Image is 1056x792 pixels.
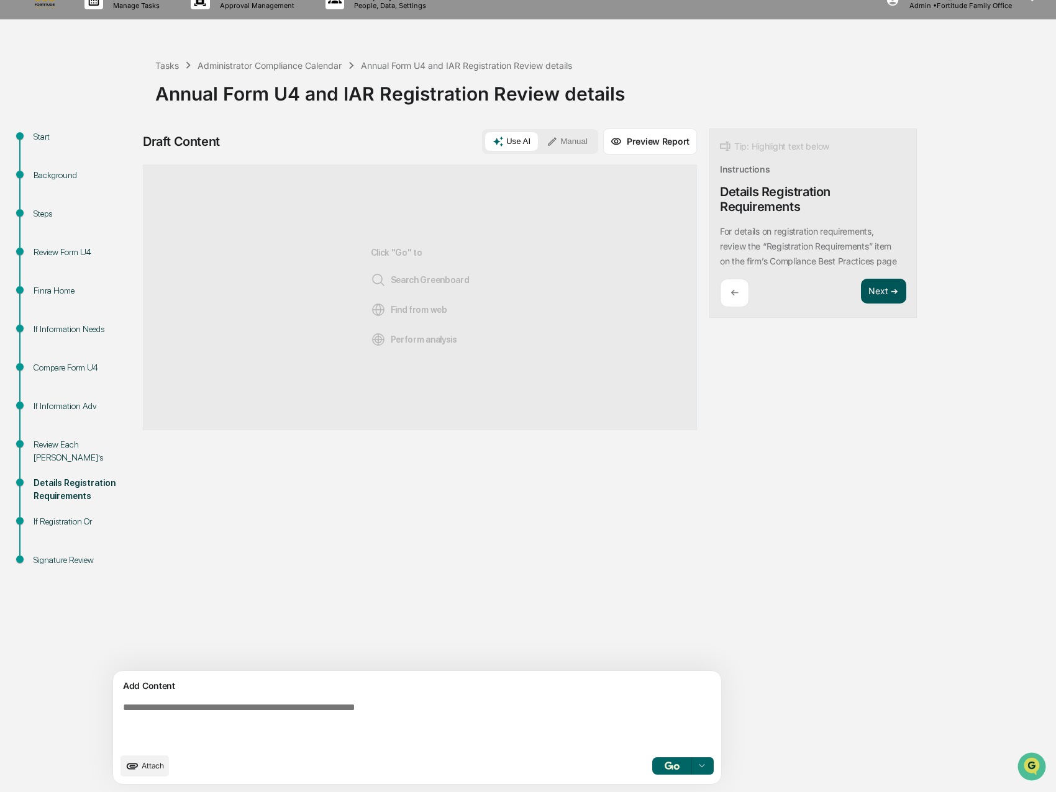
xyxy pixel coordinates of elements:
img: 1746055101610-c473b297-6a78-478c-a979-82029cc54cd1 [12,95,35,117]
button: Manual [539,132,595,151]
div: If Registration Or [34,515,135,528]
div: Finra Home [34,284,135,297]
span: [DATE] [110,169,135,179]
div: Start new chat [56,95,204,107]
p: People, Data, Settings [344,1,432,10]
button: Use AI [485,132,538,151]
div: Tip: Highlight text below [720,139,829,154]
span: Find from web [371,302,447,317]
button: Preview Report [603,128,697,155]
span: Preclearance [25,220,80,233]
div: Steps [34,207,135,220]
span: Attestations [102,220,154,233]
div: Background [34,169,135,182]
img: Analysis [371,332,386,347]
img: Jack Rasmussen [12,157,32,177]
span: Attach [142,761,164,770]
button: See all [193,135,226,150]
img: Search [371,272,386,287]
div: 🔎 [12,245,22,255]
button: Next ➔ [861,279,906,304]
p: Approval Management [210,1,301,10]
button: Start new chat [211,99,226,114]
div: If Information Adv [34,400,135,413]
div: Past conversations [12,138,83,148]
p: ← [731,287,739,299]
div: Review Form U4 [34,246,135,259]
div: Signature Review [34,554,135,567]
span: Search Greenboard [371,272,470,287]
div: Administrator Compliance Calendar [198,60,342,71]
div: Review Each [PERSON_NAME]’s [34,438,135,464]
div: 🖐️ [12,222,22,232]
div: Instructions [720,164,770,174]
div: Draft Content [143,134,220,149]
img: Go [665,762,680,770]
div: Tasks [155,60,179,71]
p: Manage Tasks [103,1,166,10]
div: Annual Form U4 and IAR Registration Review details [361,60,572,71]
a: 🔎Data Lookup [7,239,83,261]
a: 🖐️Preclearance [7,215,85,238]
div: Click "Go" to [371,185,470,410]
img: 8933085812038_c878075ebb4cc5468115_72.jpg [26,95,48,117]
a: 🗄️Attestations [85,215,159,238]
div: Details Registration Requirements [720,184,906,214]
div: We're available if you need us! [56,107,171,117]
span: • [103,169,107,179]
p: How can we help? [12,26,226,46]
img: 1746055101610-c473b297-6a78-478c-a979-82029cc54cd1 [25,169,35,179]
div: Annual Form U4 and IAR Registration Review details [155,73,1050,105]
button: upload document [121,755,169,776]
div: 🗄️ [90,222,100,232]
span: [PERSON_NAME] [39,169,101,179]
a: Powered byPylon [88,274,150,284]
img: Web [371,302,386,317]
iframe: Open customer support [1016,751,1050,785]
div: If Information Needs [34,323,135,336]
div: Compare Form U4 [34,361,135,374]
div: Details Registration Requirements [34,477,135,503]
span: Data Lookup [25,244,78,256]
p: For details on registration requirements, review the “Registration Requirements” item on the firm... [720,226,897,266]
button: Go [652,757,692,775]
span: Pylon [124,274,150,284]
div: Add Content [121,678,714,693]
span: Perform analysis [371,332,457,347]
div: Start [34,130,135,143]
p: Admin • Fortitude Family Office [899,1,1012,10]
